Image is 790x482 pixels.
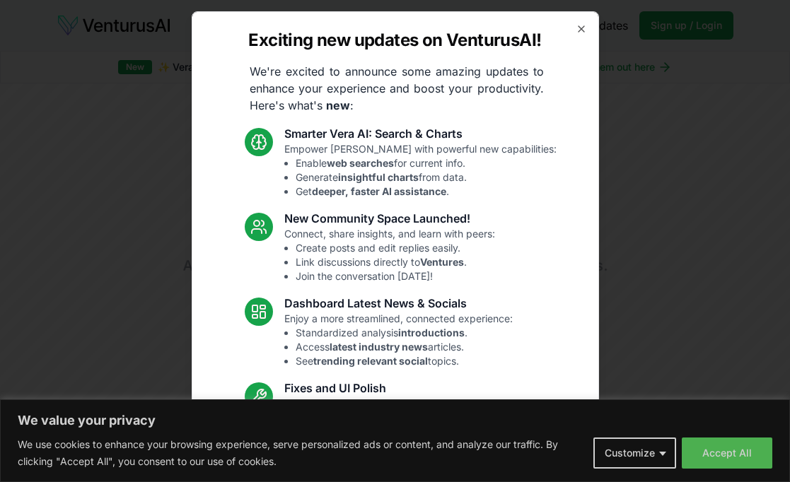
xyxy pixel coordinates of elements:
strong: insightful charts [338,171,419,183]
strong: new [326,98,350,112]
li: Join the conversation [DATE]! [296,269,495,283]
h2: Exciting new updates on VenturusAI! [248,29,541,52]
li: Create posts and edit replies easily. [296,241,495,255]
li: Enable for current info. [296,156,557,170]
li: Link discussions directly to . [296,255,495,269]
p: Empower [PERSON_NAME] with powerful new capabilities: [284,142,557,199]
li: Get . [296,184,557,199]
strong: trending relevant social [313,355,428,367]
strong: web searches [327,157,394,169]
strong: deeper, faster AI assistance [312,185,446,197]
strong: latest industry news [330,341,428,353]
li: Fixed mobile chat & sidebar glitches. [296,425,502,439]
h3: Smarter Vera AI: Search & Charts [284,125,557,142]
li: Access articles. [296,340,513,354]
strong: Ventures [420,256,464,268]
li: Resolved Vera chart loading issue. [296,411,502,425]
li: See topics. [296,354,513,368]
li: Generate from data. [296,170,557,184]
h3: Fixes and UI Polish [284,380,502,396]
li: Enhanced overall UI consistency. [296,439,502,453]
h3: Dashboard Latest News & Socials [284,295,513,312]
p: We're excited to announce some amazing updates to enhance your experience and boost your producti... [238,63,555,114]
h3: New Community Space Launched! [284,210,495,227]
p: Enjoy a more streamlined, connected experience: [284,312,513,368]
strong: introductions [398,327,465,339]
p: Connect, share insights, and learn with peers: [284,227,495,283]
li: Standardized analysis . [296,326,513,340]
p: Smoother performance and improved usability: [284,396,502,453]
